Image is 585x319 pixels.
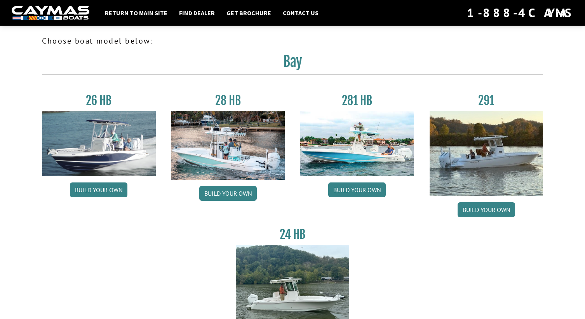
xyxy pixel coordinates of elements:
a: Build your own [328,182,386,197]
a: Contact Us [279,8,322,18]
h2: Bay [42,53,543,75]
p: Choose boat model below: [42,35,543,47]
h3: 26 HB [42,93,156,108]
img: 26_new_photo_resized.jpg [42,111,156,176]
a: Get Brochure [223,8,275,18]
a: Build your own [458,202,515,217]
h3: 28 HB [171,93,285,108]
img: 28-hb-twin.jpg [300,111,414,176]
img: 291_Thumbnail.jpg [430,111,543,196]
img: 28_hb_thumbnail_for_caymas_connect.jpg [171,111,285,180]
img: white-logo-c9c8dbefe5ff5ceceb0f0178aa75bf4bb51f6bca0971e226c86eb53dfe498488.png [12,6,89,20]
div: 1-888-4CAYMAS [467,4,573,21]
a: Build your own [199,186,257,201]
h3: 281 HB [300,93,414,108]
h3: 24 HB [236,227,350,242]
a: Find Dealer [175,8,219,18]
h3: 291 [430,93,543,108]
a: Return to main site [101,8,171,18]
a: Build your own [70,182,127,197]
